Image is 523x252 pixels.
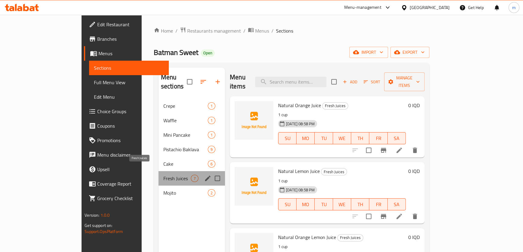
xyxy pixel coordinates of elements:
[97,166,164,173] span: Upsell
[362,210,375,223] span: Select to update
[208,147,215,152] span: 9
[362,77,382,87] button: Sort
[98,50,164,57] span: Menus
[163,102,208,110] span: Crepe
[396,147,403,154] a: Edit menu item
[340,77,360,87] button: Add
[372,134,385,143] span: FR
[315,132,333,144] button: TU
[159,142,225,157] div: Pistachio Baklava9
[278,233,336,242] span: Natural Orange Lemon Juice
[281,200,294,209] span: SU
[208,189,215,196] div: items
[408,143,422,158] button: delete
[278,101,321,110] span: Natural Orange Juice
[208,117,215,124] div: items
[376,143,391,158] button: Branch-specific-item
[344,4,381,11] div: Menu-management
[333,198,351,210] button: WE
[97,151,164,158] span: Menu disclaimer
[161,73,187,91] h2: Menu sections
[342,78,358,85] span: Add
[351,198,369,210] button: TH
[97,108,164,115] span: Choice Groups
[159,186,225,200] div: Mojito2
[84,162,169,177] a: Upsell
[208,118,215,123] span: 1
[284,121,317,127] span: [DATE] 08:58 PM
[159,171,225,186] div: Fresh Juices7edit
[97,180,164,187] span: Coverage Report
[315,198,333,210] button: TU
[191,176,198,181] span: 7
[278,111,406,119] p: 1 cup
[208,102,215,110] div: items
[388,132,406,144] button: SA
[278,167,320,176] span: Natural Lemon Juice
[408,233,420,241] h6: 0 IQD
[163,189,208,196] span: Mojito
[84,148,169,162] a: Menu disclaimer
[354,134,367,143] span: TH
[408,209,422,224] button: delete
[328,75,340,88] span: Select section
[243,27,245,34] li: /
[159,128,225,142] div: Mini Pancake1
[97,35,164,43] span: Branches
[333,132,351,144] button: WE
[297,198,315,210] button: MO
[317,134,330,143] span: TU
[335,200,349,209] span: WE
[338,234,363,241] span: Fresh Juices
[410,4,450,11] div: [GEOGRAPHIC_DATA]
[376,209,391,224] button: Branch-specific-item
[390,200,403,209] span: SA
[390,134,403,143] span: SA
[354,200,367,209] span: TH
[364,78,380,85] span: Sort
[201,50,215,56] span: Open
[97,122,164,129] span: Coupons
[349,47,388,58] button: import
[351,132,369,144] button: TH
[322,102,348,109] span: Fresh Juices
[163,146,208,153] span: Pistachio Baklava
[154,27,429,35] nav: breadcrumb
[299,200,312,209] span: MO
[278,132,297,144] button: SU
[369,198,387,210] button: FR
[321,168,347,175] div: Fresh Juices
[369,132,387,144] button: FR
[203,174,212,183] button: edit
[163,117,208,124] div: Waffle
[84,32,169,46] a: Branches
[154,46,198,59] span: Batman Sweet
[284,187,317,193] span: [DATE] 08:58 PM
[255,27,269,34] span: Menus
[255,77,326,87] input: search
[408,167,420,175] h6: 0 IQD
[187,27,241,34] span: Restaurants management
[89,90,169,104] a: Edit Menu
[191,175,198,182] div: items
[84,46,169,61] a: Menus
[84,191,169,206] a: Grocery Checklist
[183,75,196,88] span: Select all sections
[159,157,225,171] div: Cake6
[163,175,191,182] span: Fresh Juices
[362,144,375,157] span: Select to update
[384,72,425,91] button: Manage items
[159,113,225,128] div: Waffle1
[159,96,225,203] nav: Menu sections
[208,160,215,167] div: items
[84,104,169,119] a: Choice Groups
[297,132,315,144] button: MO
[335,134,349,143] span: WE
[163,131,208,139] span: Mini Pancake
[230,73,248,91] h2: Menu items
[180,27,241,35] a: Restaurants management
